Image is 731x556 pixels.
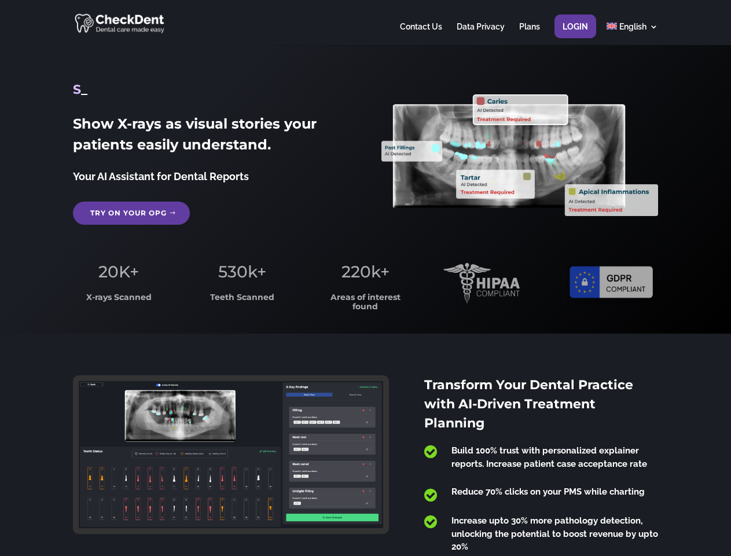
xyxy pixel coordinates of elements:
[519,23,540,45] a: Plans
[424,444,437,459] span: 
[457,23,505,45] a: Data Privacy
[563,23,588,45] a: Login
[73,170,249,182] span: Your AI Assistant for Dental Reports
[81,82,87,97] span: _
[400,23,442,45] a: Contact Us
[341,262,390,281] span: 220k+
[424,514,437,529] span: 
[381,94,657,216] img: X_Ray_annotated
[451,487,645,497] span: Reduce 70% clicks on your PMS while charting
[73,114,349,161] h2: Show X-rays as visual stories your patients easily understand.
[451,445,647,469] span: Build 100% trust with personalized explainer reports. Increase patient case acceptance rate
[73,202,190,225] a: Try on your OPG
[98,262,139,281] span: 20K+
[424,377,633,431] span: Transform Your Dental Practice with AI-Driven Treatment Planning
[424,488,437,503] span: 
[451,515,658,552] span: Increase upto 30% more pathology detection, unlocking the potential to boost revenue by upto 20%
[320,293,412,317] h3: Areas of interest found
[75,12,166,34] img: CheckDent AI
[218,262,266,281] span: 530k+
[607,23,658,45] a: English
[73,82,81,97] span: S
[619,22,646,31] span: English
